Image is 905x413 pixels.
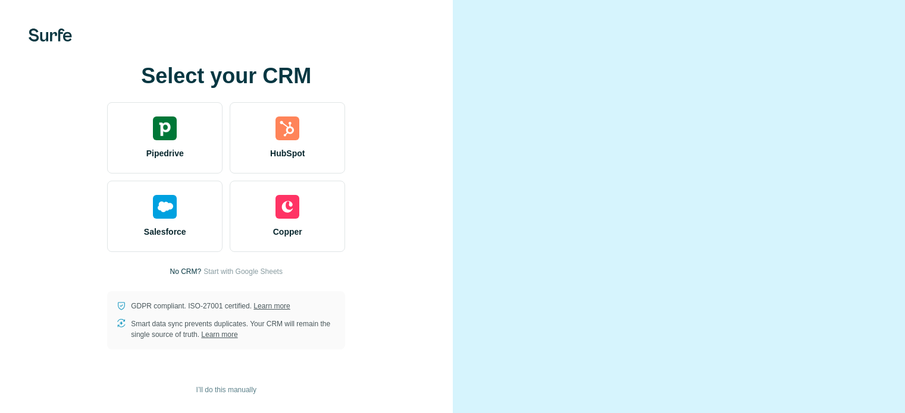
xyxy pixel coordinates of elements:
[170,266,202,277] p: No CRM?
[153,195,177,219] img: salesforce's logo
[146,147,184,159] span: Pipedrive
[273,226,302,238] span: Copper
[131,301,290,311] p: GDPR compliant. ISO-27001 certified.
[188,381,265,399] button: I’ll do this manually
[201,330,237,339] a: Learn more
[270,147,305,159] span: HubSpot
[131,319,336,340] p: Smart data sync prevents duplicates. Your CRM will remain the single source of truth.
[203,266,283,277] button: Start with Google Sheets
[107,64,345,88] h1: Select your CRM
[144,226,186,238] span: Salesforce
[153,116,177,140] img: pipedrive's logo
[253,302,290,310] a: Learn more
[275,116,299,140] img: hubspot's logo
[275,195,299,219] img: copper's logo
[196,384,256,395] span: I’ll do this manually
[29,29,72,42] img: Surfe's logo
